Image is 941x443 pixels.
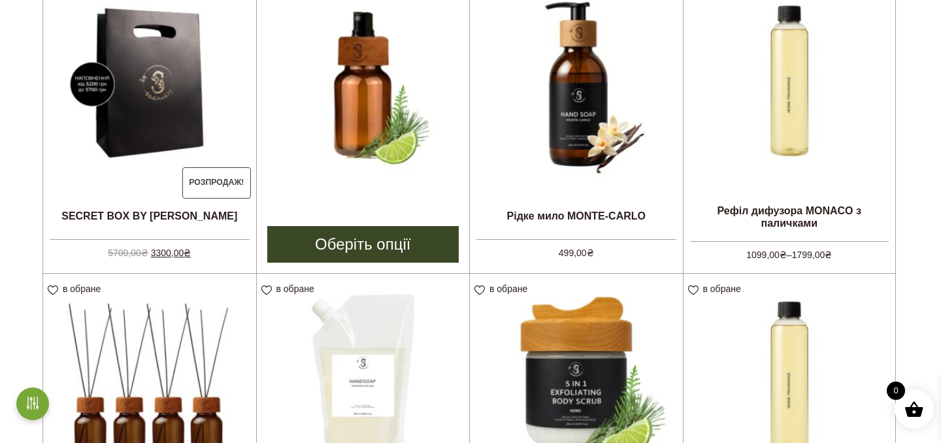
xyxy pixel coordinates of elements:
[261,284,319,294] a: в обране
[48,284,105,294] a: в обране
[684,199,896,235] h2: Рефіл дифузора MONACO з паличками
[688,284,746,294] a: в обране
[141,248,148,258] span: ₴
[587,248,594,258] span: ₴
[559,248,594,258] bdi: 499,00
[48,286,58,295] img: unfavourite.svg
[151,248,191,258] bdi: 3300,00
[182,167,251,199] span: Розпродаж!
[825,250,832,260] span: ₴
[746,250,787,260] bdi: 1099,00
[780,250,787,260] span: ₴
[688,286,699,295] img: unfavourite.svg
[43,200,256,233] h2: SECRET BOX BY [PERSON_NAME]
[887,382,905,400] span: 0
[108,248,148,258] bdi: 5700,00
[276,284,314,294] span: в обране
[792,250,833,260] bdi: 1799,00
[184,248,191,258] span: ₴
[267,226,459,263] a: Виберіть опції для " Спрей для текстилю NORD [сосна, кедр, пачулі, лайм, груша]"
[470,200,683,233] h2: Рідке мило MONTE-CARLO
[63,284,101,294] span: в обране
[474,286,485,295] img: unfavourite.svg
[261,286,272,295] img: unfavourite.svg
[703,284,741,294] span: в обране
[489,284,527,294] span: в обране
[474,284,532,294] a: в обране
[690,241,889,262] span: –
